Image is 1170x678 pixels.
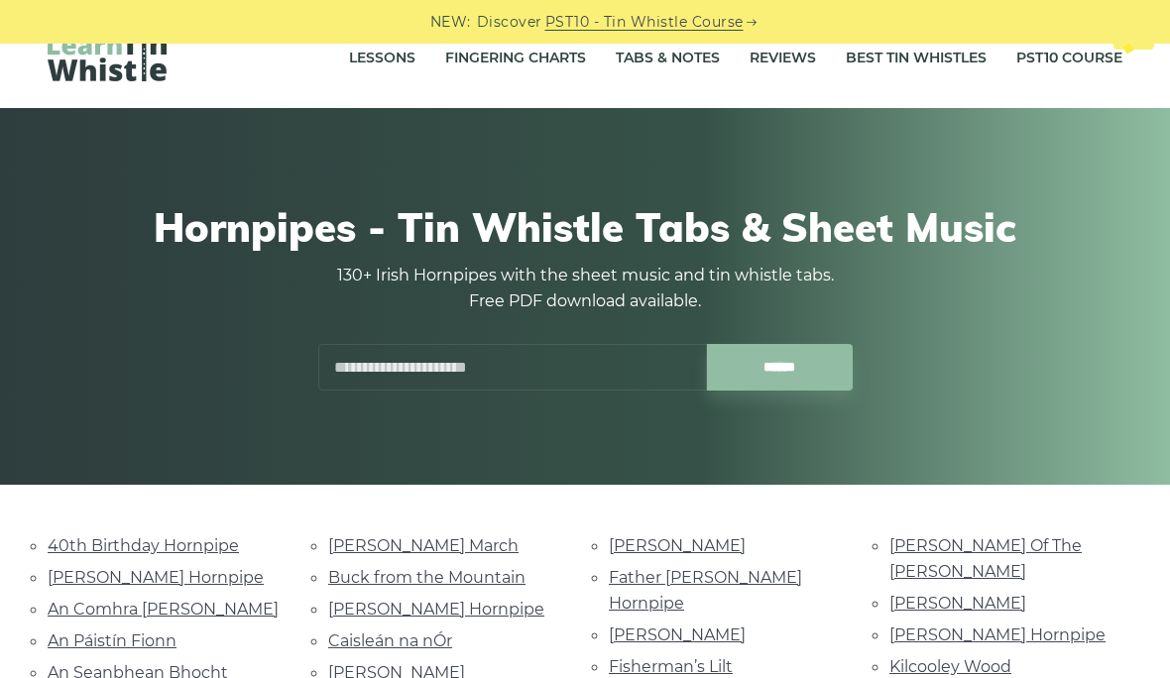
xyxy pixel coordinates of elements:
a: PST10 - Tin Whistle Course [545,11,744,34]
a: [PERSON_NAME] March [328,536,519,555]
a: Reviews [750,34,816,83]
img: LearnTinWhistle.com [48,31,167,81]
a: Caisleán na nÓr [328,631,452,650]
a: An Páistín Fionn [48,631,176,650]
a: Fisherman’s Lilt [609,657,733,676]
span: New [1113,28,1154,50]
a: Kilcooley Wood [889,657,1011,676]
p: 130+ Irish Hornpipes with the sheet music and tin whistle tabs. Free PDF download available. [317,263,853,314]
a: [PERSON_NAME] Hornpipe [328,600,544,619]
a: Best Tin Whistles [846,34,987,83]
a: Tabs & Notes [616,34,720,83]
a: An Comhra [PERSON_NAME] [48,600,279,619]
a: [PERSON_NAME] [609,625,746,644]
a: [PERSON_NAME] [609,536,746,555]
a: PST10 CourseNew [1016,34,1122,83]
a: [PERSON_NAME] [889,594,1026,613]
a: 40th Birthday Hornpipe [48,536,239,555]
a: Fingering Charts [445,34,586,83]
a: Buck from the Mountain [328,568,526,587]
span: NEW: [430,11,471,34]
a: Lessons [349,34,415,83]
a: [PERSON_NAME] Hornpipe [889,625,1106,644]
a: Father [PERSON_NAME] Hornpipe [609,568,802,613]
a: [PERSON_NAME] Of The [PERSON_NAME] [889,536,1082,581]
h1: Hornpipes - Tin Whistle Tabs & Sheet Music [58,203,1112,251]
span: Discover [477,11,542,34]
a: [PERSON_NAME] Hornpipe [48,568,264,587]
